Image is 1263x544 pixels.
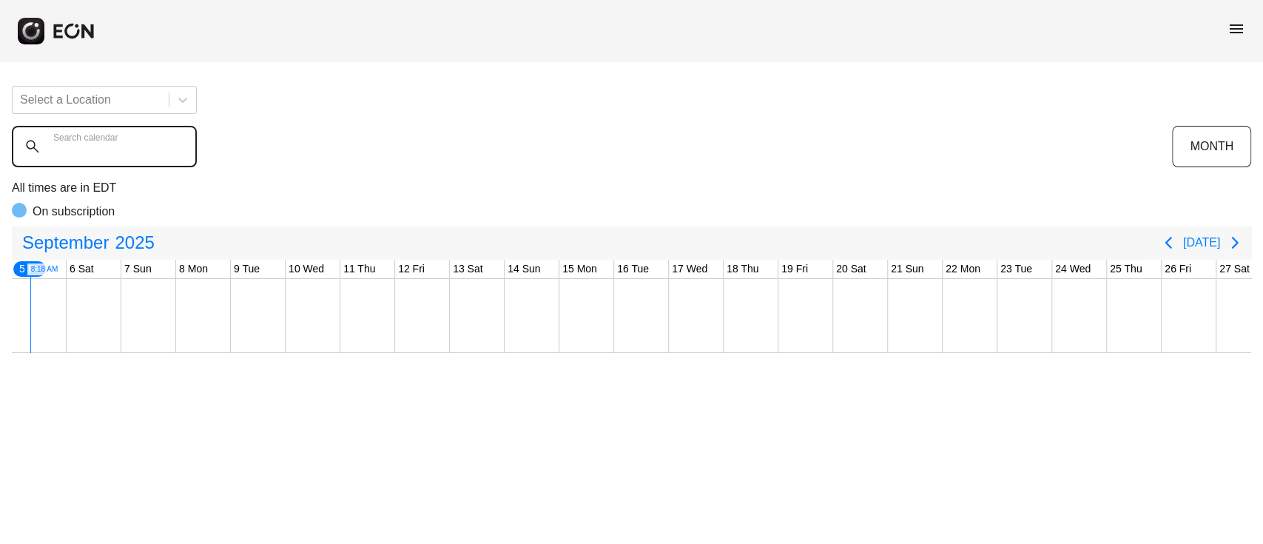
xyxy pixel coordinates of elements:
div: 21 Sun [888,260,926,278]
span: 2025 [112,228,157,258]
span: menu [1227,20,1245,38]
div: 9 Tue [231,260,263,278]
div: 27 Sat [1216,260,1252,278]
p: On subscription [33,203,115,221]
div: 6 Sat [67,260,97,278]
p: All times are in EDT [12,179,1251,197]
label: Search calendar [53,132,118,144]
div: 19 Fri [778,260,811,278]
div: 25 Thu [1107,260,1145,278]
div: 8 Mon [176,260,211,278]
div: 17 Wed [669,260,710,278]
div: 15 Mon [559,260,600,278]
div: 7 Sun [121,260,155,278]
button: [DATE] [1183,229,1220,256]
div: 11 Thu [340,260,378,278]
button: MONTH [1172,126,1251,167]
div: 10 Wed [286,260,327,278]
div: 14 Sun [505,260,543,278]
div: 5 Fri [12,260,47,278]
div: 13 Sat [450,260,485,278]
button: Previous page [1153,228,1183,258]
button: Next page [1220,228,1250,258]
div: 26 Fri [1162,260,1194,278]
span: September [19,228,112,258]
div: 22 Mon [943,260,983,278]
div: 20 Sat [833,260,869,278]
div: 16 Tue [614,260,652,278]
button: September2025 [13,228,164,258]
div: 12 Fri [395,260,428,278]
div: 23 Tue [997,260,1035,278]
div: 24 Wed [1052,260,1094,278]
div: 18 Thu [724,260,761,278]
